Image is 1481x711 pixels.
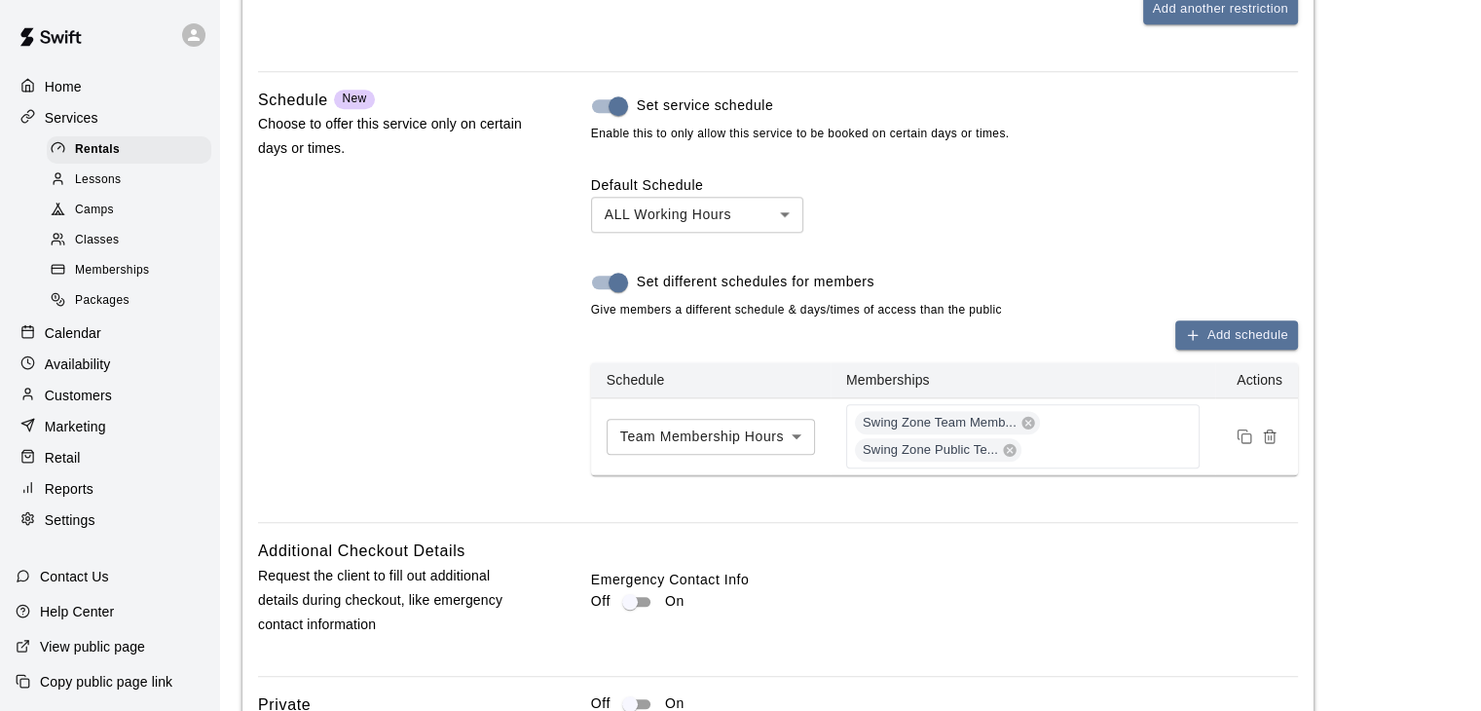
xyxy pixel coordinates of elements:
[47,136,211,164] div: Rentals
[855,438,1021,462] div: Swing Zone Public Te...
[75,170,122,190] span: Lessons
[45,108,98,128] p: Services
[45,386,112,405] p: Customers
[855,411,1040,434] div: Swing Zone Team Memb...
[16,72,204,101] a: Home
[16,474,204,504] a: Reports
[47,227,211,254] div: Classes
[45,417,106,436] p: Marketing
[45,323,101,343] p: Calendar
[607,419,815,455] div: Team Membership Hours
[16,350,204,379] a: Availability
[831,362,1215,398] th: Memberships
[591,197,803,233] div: ALL Working Hours
[258,539,465,564] h6: Additional Checkout Details
[47,165,219,195] a: Lessons
[591,362,831,398] th: Schedule
[47,256,219,286] a: Memberships
[1232,424,1257,449] button: Duplicate price
[855,441,1006,460] span: Swing Zone Public Te...
[75,201,114,220] span: Camps
[40,672,172,692] p: Copy public page link
[591,177,704,193] label: Default Schedule
[47,226,219,256] a: Classes
[47,167,211,194] div: Lessons
[591,591,611,612] p: Off
[47,286,219,317] a: Packages
[16,103,204,132] a: Services
[637,272,874,292] span: Set different schedules for members
[45,77,82,96] p: Home
[1175,320,1298,351] button: Add schedule
[75,140,120,160] span: Rentals
[47,196,219,226] a: Camps
[1257,424,1282,449] button: Remove price
[75,291,130,311] span: Packages
[75,231,119,250] span: Classes
[45,479,93,499] p: Reports
[258,564,529,638] p: Request the client to fill out additional details during checkout, like emergency contact informa...
[258,88,328,113] h6: Schedule
[665,591,685,612] p: On
[40,602,114,621] p: Help Center
[591,570,1298,589] label: Emergency Contact Info
[45,510,95,530] p: Settings
[16,318,204,348] a: Calendar
[591,301,1298,320] span: Give members a different schedule & days/times of access than the public
[45,355,111,374] p: Availability
[47,257,211,284] div: Memberships
[16,412,204,441] a: Marketing
[1215,362,1298,398] th: Actions
[47,197,211,224] div: Camps
[75,261,149,281] span: Memberships
[342,92,366,105] span: New
[45,448,81,468] p: Retail
[47,134,219,165] a: Rentals
[47,287,211,315] div: Packages
[258,112,529,161] p: Choose to offer this service only on certain days or times.
[16,381,204,410] a: Customers
[16,505,204,535] a: Settings
[637,95,773,116] span: Set service schedule
[855,414,1024,432] span: Swing Zone Team Memb...
[16,443,204,472] a: Retail
[40,637,145,656] p: View public page
[591,125,1298,144] span: Enable this to only allow this service to be booked on certain days or times.
[40,567,109,586] p: Contact Us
